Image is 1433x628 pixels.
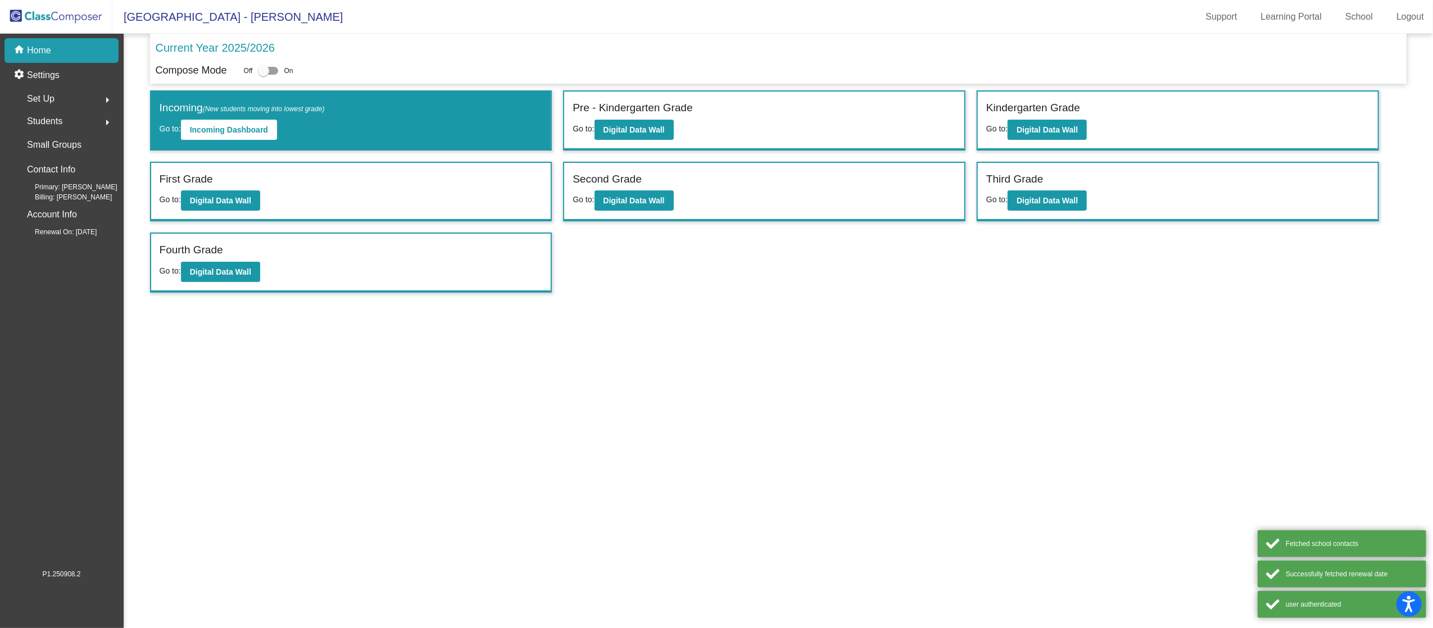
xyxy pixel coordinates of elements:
span: Billing: [PERSON_NAME] [17,192,112,202]
button: Digital Data Wall [1008,190,1087,211]
mat-icon: settings [13,69,27,82]
span: Go to: [986,195,1008,204]
span: Primary: [PERSON_NAME] [17,182,117,192]
b: Digital Data Wall [190,267,251,276]
label: Fourth Grade [160,242,223,258]
button: Digital Data Wall [595,120,674,140]
span: Go to: [160,195,181,204]
b: Incoming Dashboard [190,125,268,134]
p: Settings [27,69,60,82]
p: Current Year 2025/2026 [156,39,275,56]
label: Kindergarten Grade [986,100,1080,116]
span: Go to: [160,124,181,133]
span: On [284,66,293,76]
span: Go to: [986,124,1008,133]
button: Digital Data Wall [181,262,260,282]
div: Successfully fetched renewal date [1286,569,1418,579]
a: Logout [1387,8,1433,26]
a: Support [1197,8,1246,26]
div: Fetched school contacts [1286,539,1418,549]
label: Pre - Kindergarten Grade [573,100,692,116]
span: Set Up [27,91,55,107]
span: Students [27,113,62,129]
b: Digital Data Wall [190,196,251,205]
button: Digital Data Wall [595,190,674,211]
mat-icon: arrow_right [101,116,114,129]
button: Digital Data Wall [181,190,260,211]
span: Off [244,66,253,76]
span: Go to: [160,266,181,275]
b: Digital Data Wall [1017,196,1078,205]
p: Small Groups [27,137,81,153]
b: Digital Data Wall [604,196,665,205]
button: Digital Data Wall [1008,120,1087,140]
label: Third Grade [986,171,1043,188]
p: Home [27,44,51,57]
span: Go to: [573,124,594,133]
p: Account Info [27,207,77,222]
label: Second Grade [573,171,642,188]
span: (New students moving into lowest grade) [203,105,325,113]
span: Go to: [573,195,594,204]
div: user authenticated [1286,599,1418,609]
b: Digital Data Wall [604,125,665,134]
a: Learning Portal [1252,8,1331,26]
span: Renewal On: [DATE] [17,227,97,237]
button: Incoming Dashboard [181,120,277,140]
p: Compose Mode [156,63,227,78]
p: Contact Info [27,162,75,178]
mat-icon: home [13,44,27,57]
b: Digital Data Wall [1017,125,1078,134]
mat-icon: arrow_right [101,93,114,107]
span: [GEOGRAPHIC_DATA] - [PERSON_NAME] [112,8,343,26]
a: School [1336,8,1382,26]
label: First Grade [160,171,213,188]
label: Incoming [160,100,325,116]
